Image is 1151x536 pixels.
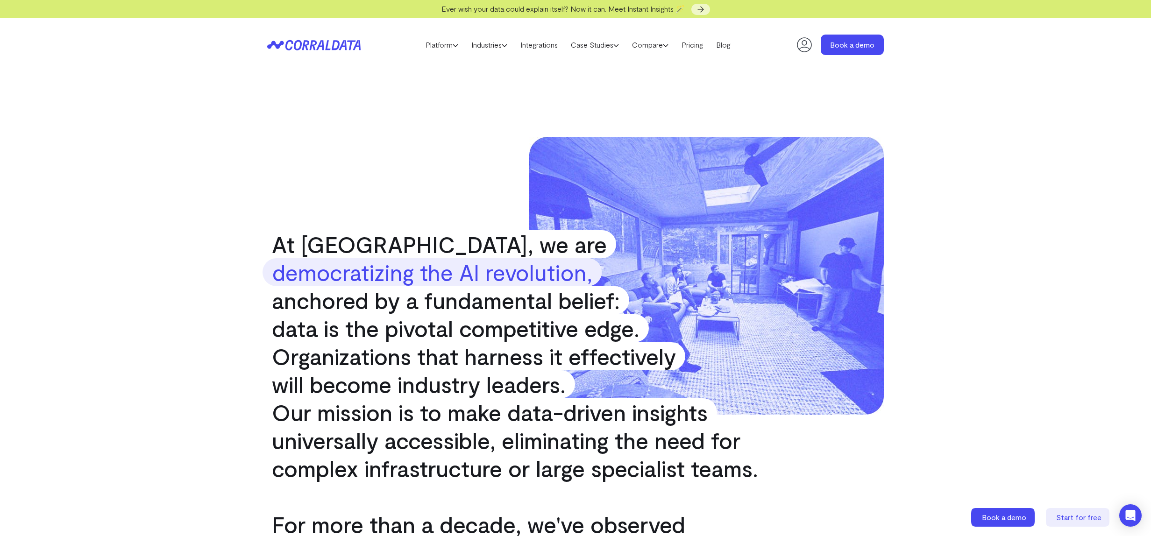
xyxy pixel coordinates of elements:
div: Open Intercom Messenger [1119,504,1142,527]
a: Case Studies [564,38,625,52]
span: anchored by a fundamental belief: [263,286,629,314]
span: Organizations that harness it effectively [263,342,685,370]
a: Book a demo [821,35,884,55]
a: Blog [710,38,737,52]
strong: democratizing the AI revolution, [263,258,602,286]
span: will become industry leaders. [263,370,575,398]
a: Industries [465,38,514,52]
span: data is the pivotal competitive edge. [263,314,649,342]
span: Book a demo [982,513,1026,522]
a: Integrations [514,38,564,52]
span: Ever wish your data could explain itself? Now it can. Meet Instant Insights 🪄 [441,4,685,13]
span: complex infrastructure or large specialist teams. [263,454,767,482]
a: Book a demo [971,508,1037,527]
a: Compare [625,38,675,52]
a: Pricing [675,38,710,52]
span: universally accessible, eliminating the need for [263,426,750,454]
span: Start for free [1056,513,1101,522]
a: Start for free [1046,508,1111,527]
a: Platform [419,38,465,52]
span: Our mission is to make data-driven insights [263,398,717,426]
span: At [GEOGRAPHIC_DATA], we are [263,230,616,258]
